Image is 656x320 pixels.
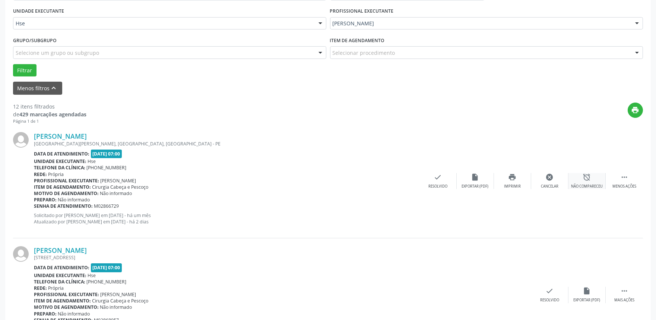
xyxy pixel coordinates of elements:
[58,311,90,317] span: Não informado
[48,285,64,291] span: Própria
[16,20,311,27] span: Hse
[13,64,37,77] button: Filtrar
[34,254,531,261] div: [STREET_ADDRESS]
[34,212,419,225] p: Solicitado por [PERSON_NAME] em [DATE] - há um mês Atualizado por [PERSON_NAME] em [DATE] - há 2 ...
[16,49,99,57] span: Selecione um grupo ou subgrupo
[94,203,119,209] span: M02866729
[48,171,64,178] span: Própria
[333,20,628,27] span: [PERSON_NAME]
[13,118,86,125] div: Página 1 de 1
[13,35,57,46] label: Grupo/Subgrupo
[34,298,91,304] b: Item de agendamento:
[34,285,47,291] b: Rede:
[13,103,86,110] div: 12 itens filtrados
[92,298,149,304] span: Cirurgia Cabeça e Pescoço
[87,164,127,171] span: [PHONE_NUMBER]
[620,173,628,181] i: 
[583,287,591,295] i: insert_drive_file
[34,311,57,317] b: Preparo:
[434,173,442,181] i: check
[34,158,86,164] b: Unidade executante:
[34,279,85,285] b: Telefone da clínica:
[13,82,62,95] button: Menos filtroskeyboard_arrow_up
[34,246,87,254] a: [PERSON_NAME]
[34,190,99,197] b: Motivo de agendamento:
[333,49,395,57] span: Selecionar procedimento
[504,184,521,189] div: Imprimir
[50,84,58,92] i: keyboard_arrow_up
[540,298,559,303] div: Resolvido
[614,298,634,303] div: Mais ações
[88,158,96,164] span: Hse
[631,106,640,114] i: print
[583,173,591,181] i: alarm_off
[612,184,636,189] div: Menos ações
[87,279,127,285] span: [PHONE_NUMBER]
[34,164,85,171] b: Telefone da clínica:
[34,151,89,157] b: Data de atendimento:
[34,141,419,147] div: [GEOGRAPHIC_DATA][PERSON_NAME], [GEOGRAPHIC_DATA], [GEOGRAPHIC_DATA] - PE
[100,190,132,197] span: Não informado
[34,132,87,140] a: [PERSON_NAME]
[13,246,29,262] img: img
[100,304,132,310] span: Não informado
[428,184,447,189] div: Resolvido
[34,264,89,271] b: Data de atendimento:
[91,263,122,272] span: [DATE] 07:00
[13,132,29,148] img: img
[13,6,64,17] label: UNIDADE EXECUTANTE
[92,184,149,190] span: Cirurgia Cabeça e Pescoço
[101,178,136,184] span: [PERSON_NAME]
[574,298,600,303] div: Exportar (PDF)
[34,197,57,203] b: Preparo:
[13,110,86,118] div: de
[88,272,96,279] span: Hse
[620,287,628,295] i: 
[34,178,99,184] b: Profissional executante:
[330,35,385,46] label: Item de agendamento
[91,150,122,158] span: [DATE] 07:00
[34,304,99,310] b: Motivo de agendamento:
[34,291,99,298] b: Profissional executante:
[571,184,603,189] div: Não compareceu
[19,111,86,118] strong: 429 marcações agendadas
[34,272,86,279] b: Unidade executante:
[58,197,90,203] span: Não informado
[462,184,489,189] div: Exportar (PDF)
[508,173,517,181] i: print
[546,173,554,181] i: cancel
[34,203,93,209] b: Senha de atendimento:
[34,184,91,190] b: Item de agendamento:
[330,6,394,17] label: PROFISSIONAL EXECUTANTE
[628,103,643,118] button: print
[471,173,479,181] i: insert_drive_file
[101,291,136,298] span: [PERSON_NAME]
[546,287,554,295] i: check
[541,184,558,189] div: Cancelar
[34,171,47,178] b: Rede:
